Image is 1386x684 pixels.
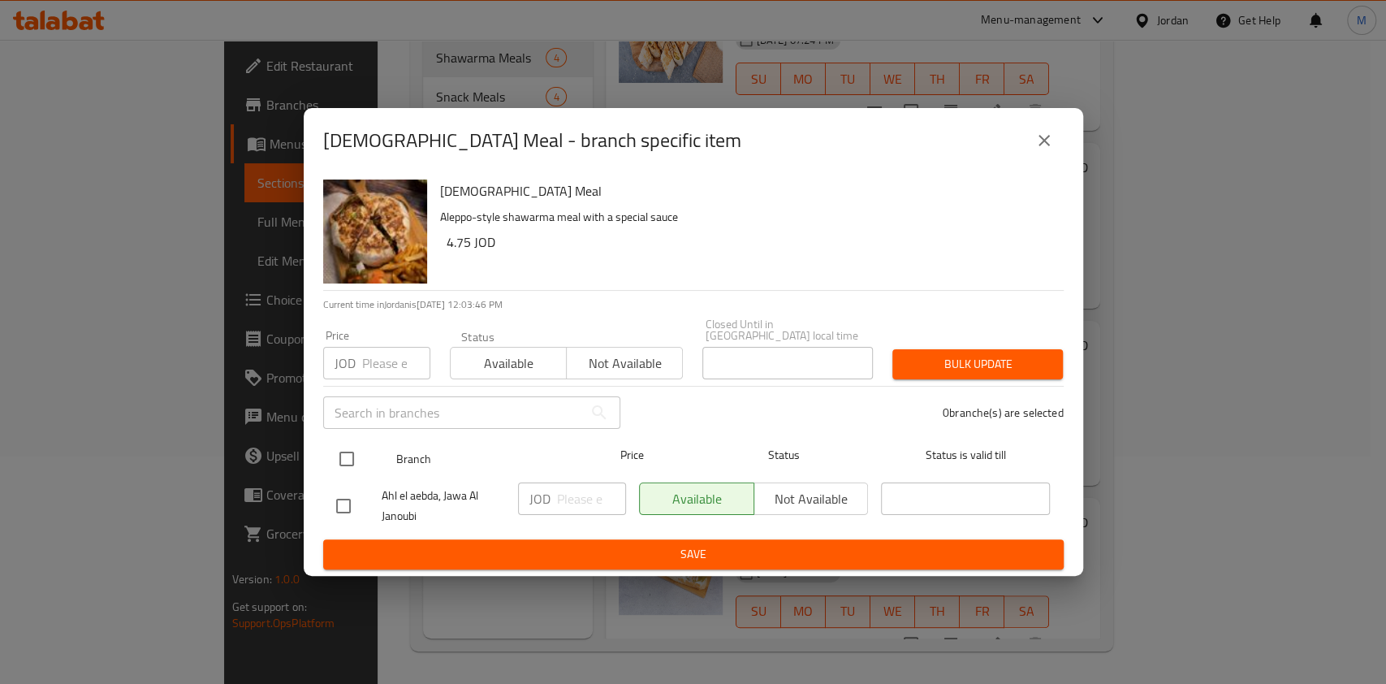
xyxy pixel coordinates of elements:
button: close [1025,121,1064,160]
p: Aleppo-style shawarma meal with a special sauce [440,207,1051,227]
span: Not available [573,352,676,375]
h2: [DEMOGRAPHIC_DATA] Meal - branch specific item [323,128,741,154]
button: Save [323,539,1064,569]
span: Price [578,445,686,465]
p: JOD [529,489,551,509]
h6: 4.75 JOD [447,231,1051,253]
span: Available [457,352,560,375]
button: Available [450,347,567,379]
img: Halabi Meal [323,180,427,284]
span: Save [336,544,1051,565]
input: Please enter price [362,347,430,379]
button: Not available [566,347,683,379]
span: Status [699,445,868,465]
input: Search in branches [323,396,583,429]
h6: [DEMOGRAPHIC_DATA] Meal [440,180,1051,202]
span: Branch [396,449,565,470]
p: JOD [335,353,356,373]
span: Ahl el aebda, Jawa Al Janoubi [382,486,505,526]
span: Status is valid till [881,445,1050,465]
input: Please enter price [557,483,626,515]
button: Bulk update [892,349,1063,379]
p: 0 branche(s) are selected [943,405,1064,421]
p: Current time in Jordan is [DATE] 12:03:46 PM [323,297,1064,312]
span: Bulk update [905,354,1050,374]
